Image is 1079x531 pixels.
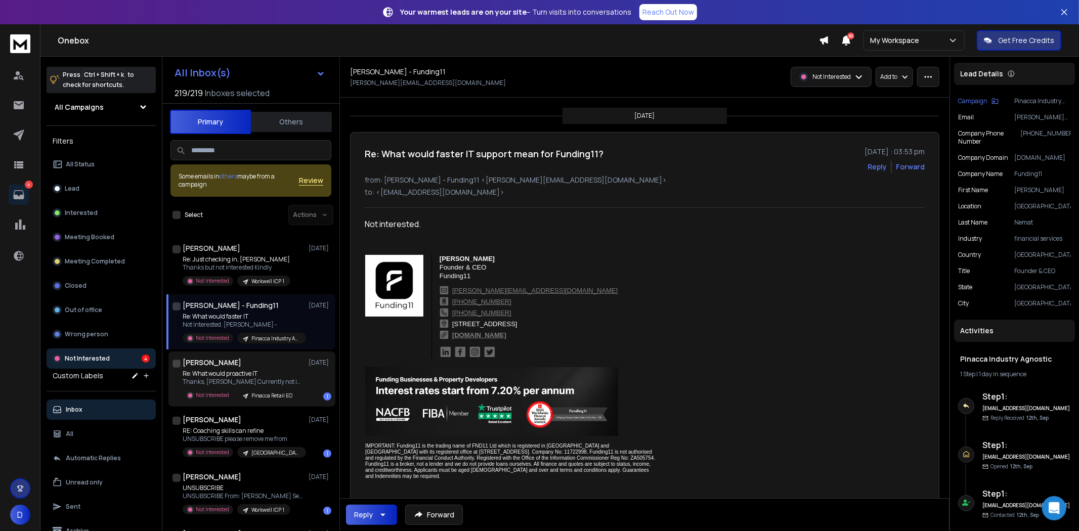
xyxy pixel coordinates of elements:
a: [PHONE_NUMBER] [452,298,511,305]
button: Sent [47,497,156,517]
h3: Inboxes selected [205,87,270,99]
p: Unread only [66,478,103,486]
p: Re: Just checking in, [PERSON_NAME] [183,255,290,263]
button: Primary [170,110,251,134]
h6: Step 1 : [982,439,1071,451]
p: Add to [880,73,897,81]
p: location [958,202,981,210]
h1: [PERSON_NAME] - Funding11 [183,300,279,311]
p: Not Interested [196,449,229,456]
p: RE: Coaching skills can refine [183,427,304,435]
button: All Campaigns [47,97,156,117]
p: Opened [990,463,1032,470]
button: Meeting Completed [47,251,156,272]
span: 219 / 219 [175,87,203,99]
p: [DATE] [309,473,331,481]
p: Pinacca Industry Agnostic [251,335,300,342]
p: City [958,299,969,307]
p: Press to check for shortcuts. [63,70,134,90]
p: Get Free Credits [998,35,1054,46]
p: industry [958,235,982,243]
p: [PERSON_NAME] [440,255,618,263]
p: Not Interested [196,277,229,285]
img: logo [10,34,30,53]
span: 1 day in sequence [979,370,1026,378]
p: Pinacca Industry Agnostic [1014,97,1071,105]
button: Reply [868,162,887,172]
p: UNSUBSCRIBE From: [PERSON_NAME] Sent: [183,492,304,500]
strong: Your warmest leads are on your site [400,7,527,17]
h1: [PERSON_NAME] [183,415,241,425]
div: 1 [323,507,331,515]
p: Lead Details [960,69,1003,79]
h3: Custom Labels [53,371,103,381]
p: My Workspace [870,35,923,46]
p: [DOMAIN_NAME] [1014,154,1071,162]
h1: All Campaigns [55,102,104,112]
p: Workwell ICP 1 [251,506,284,514]
span: 12th, Sep [1026,414,1049,421]
p: Reach Out Now [642,7,694,17]
label: Select [185,211,203,219]
span: others [220,172,237,181]
p: to: <[EMAIL_ADDRESS][DOMAIN_NAME]> [365,187,925,197]
p: Sent [66,503,80,511]
button: Meeting Booked [47,227,156,247]
p: Re: What would faster IT [183,313,304,321]
a: Reach Out Now [639,4,697,20]
p: Not Interested [812,73,851,81]
button: Lead [47,179,156,199]
p: [PERSON_NAME][EMAIL_ADDRESS][DOMAIN_NAME] [350,79,506,87]
p: Pinacca Retail EO [251,392,292,400]
h6: [EMAIL_ADDRESS][DOMAIN_NAME] [982,405,1071,412]
p: Founder & CEO [440,263,618,272]
p: Inbox [66,406,82,414]
button: Unread only [47,472,156,493]
button: Out of office [47,300,156,320]
p: Meeting Completed [65,257,125,265]
span: 1 Step [960,370,975,378]
h1: All Inbox(s) [175,68,231,78]
button: Review [299,175,323,186]
p: [DATE] [635,112,655,120]
p: Last Name [958,218,987,227]
button: Campaign [958,97,999,105]
p: Nemat [1014,218,1071,227]
p: Not Interested [196,334,229,342]
button: Not Interested4 [47,348,156,369]
button: Reply [346,505,397,525]
p: Meeting Booked [65,233,114,241]
p: [DATE] [309,301,331,309]
div: | [960,370,1069,378]
h6: Step 1 : [982,390,1071,403]
p: UNSUBSCRIBE [183,484,304,492]
p: Not Interested [196,391,229,399]
p: [DATE] [309,244,331,252]
h1: Re: What would faster IT support mean for Funding11? [365,147,603,161]
button: All Inbox(s) [166,63,333,83]
button: Inbox [47,400,156,420]
p: Wrong person [65,330,108,338]
p: financial services [1014,235,1071,243]
p: Lead [65,185,79,193]
button: Others [251,111,332,133]
p: – Turn visits into conversations [400,7,631,17]
h6: [EMAIL_ADDRESS][DOMAIN_NAME] [982,502,1071,509]
p: Funding11 [1014,170,1071,178]
button: Forward [405,505,463,525]
div: Activities [954,320,1075,342]
h1: [PERSON_NAME] [183,358,241,368]
h1: [PERSON_NAME] [183,243,240,253]
span: Ctrl + Shift + k [82,69,125,80]
p: Company Phone number [958,129,1020,146]
p: Company Domain [958,154,1008,162]
div: Reply [354,510,373,520]
p: Not interested. [PERSON_NAME] - [183,321,304,329]
p: [DATE] [309,416,331,424]
p: [PHONE_NUMBER] [1020,129,1071,146]
h1: [PERSON_NAME] [183,472,241,482]
p: Contacted [990,511,1039,519]
p: Country [958,251,981,259]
